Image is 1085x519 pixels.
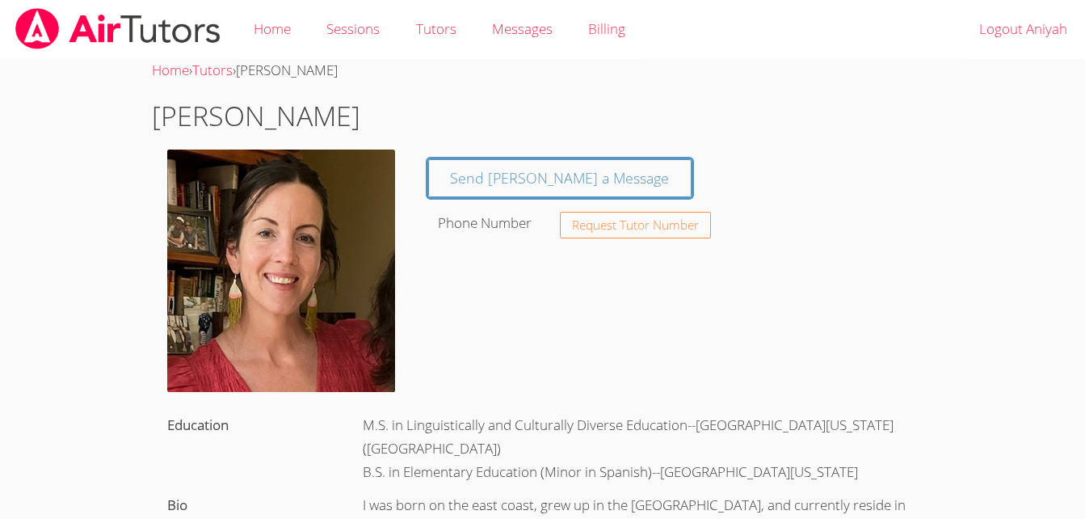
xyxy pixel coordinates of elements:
div: › › [152,59,933,82]
span: Messages [492,19,553,38]
h1: [PERSON_NAME] [152,95,933,137]
img: IMG_4957.jpeg [167,150,395,392]
a: Home [152,61,189,79]
a: Send [PERSON_NAME] a Message [428,159,692,197]
button: Request Tutor Number [560,212,711,238]
span: [PERSON_NAME] [236,61,338,79]
img: airtutors_banner-c4298cdbf04f3fff15de1276eac7730deb9818008684d7c2e4769d2f7ddbe033.png [14,8,222,49]
label: Phone Number [438,213,532,232]
label: Education [167,416,229,434]
span: Request Tutor Number [572,219,699,231]
div: M.S. in Linguistically and Culturally Diverse Education--[GEOGRAPHIC_DATA][US_STATE] ([GEOGRAPHIC... [347,409,933,489]
a: Tutors [192,61,233,79]
label: Bio [167,496,187,514]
